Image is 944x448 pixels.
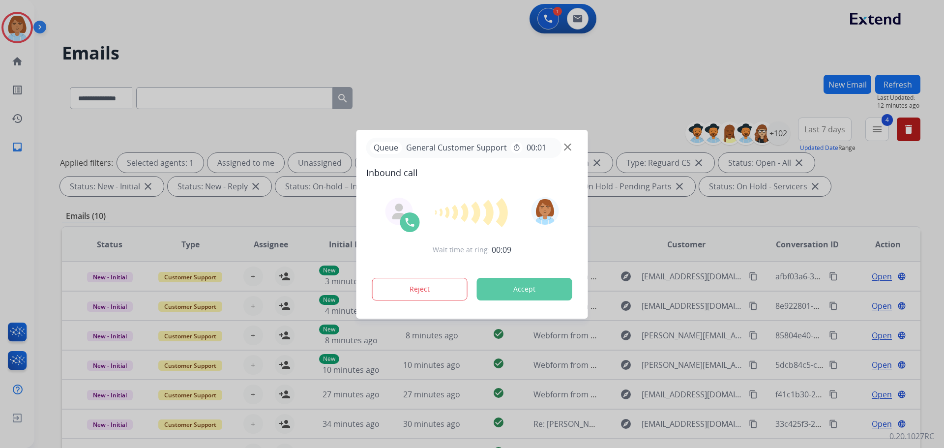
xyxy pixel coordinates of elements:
[531,197,559,225] img: avatar
[477,278,572,300] button: Accept
[391,204,407,219] img: agent-avatar
[492,244,511,256] span: 00:09
[564,143,571,150] img: close-button
[370,142,402,154] p: Queue
[889,430,934,442] p: 0.20.1027RC
[513,144,521,151] mat-icon: timer
[527,142,546,153] span: 00:01
[404,216,416,228] img: call-icon
[372,278,468,300] button: Reject
[402,142,511,153] span: General Customer Support
[366,166,578,179] span: Inbound call
[433,245,490,255] span: Wait time at ring:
